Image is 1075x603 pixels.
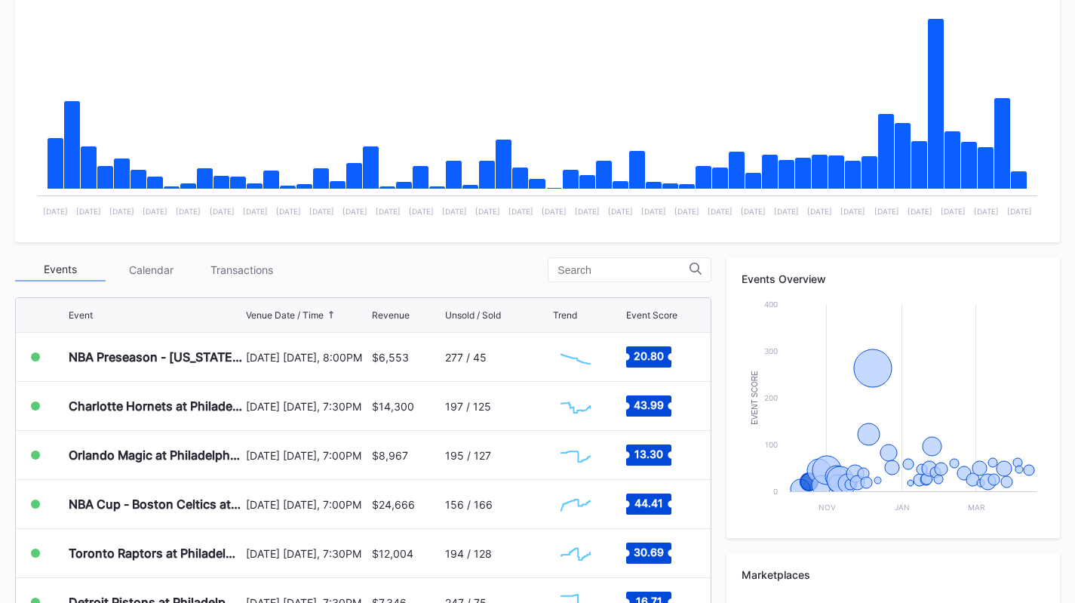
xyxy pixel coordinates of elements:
text: [DATE] [575,207,600,216]
div: [DATE] [DATE], 8:00PM [246,351,367,364]
div: Transactions [196,258,287,282]
div: Event Score [626,309,677,321]
text: [DATE] [974,207,999,216]
text: [DATE] [475,207,500,216]
div: $12,004 [372,547,413,560]
text: [DATE] [176,207,201,216]
text: [DATE] [243,207,268,216]
text: 100 [765,440,778,449]
div: $24,666 [372,498,415,511]
text: 400 [764,300,778,309]
text: Event Score [751,371,759,425]
text: [DATE] [376,207,401,216]
text: [DATE] [442,207,467,216]
text: [DATE] [807,207,832,216]
text: [DATE] [908,207,932,216]
div: Event [69,309,93,321]
text: [DATE] [1007,207,1032,216]
text: 43.99 [634,398,664,411]
input: Search [557,264,690,276]
div: NBA Preseason - [US_STATE] Timberwolves at Philadelphia 76ers [69,349,242,365]
div: [DATE] [DATE], 7:00PM [246,498,367,511]
div: 197 / 125 [445,400,491,413]
text: 13.30 [634,448,663,460]
div: NBA Cup - Boston Celtics at Philadelphia 76ers [69,497,242,512]
div: Events Overview [742,272,1045,285]
div: Calendar [106,258,196,282]
div: Charlotte Hornets at Philadelphia 76ers [69,398,242,414]
svg: Chart title [553,387,598,425]
text: [DATE] [941,207,966,216]
div: 194 / 128 [445,547,492,560]
text: Mar [968,503,985,512]
div: Marketplaces [742,568,1045,581]
text: [DATE] [409,207,434,216]
text: 20.80 [634,349,664,362]
text: [DATE] [840,207,865,216]
text: [DATE] [641,207,666,216]
text: [DATE] [76,207,101,216]
text: [DATE] [143,207,167,216]
text: [DATE] [708,207,733,216]
text: [DATE] [508,207,533,216]
div: 277 / 45 [445,351,487,364]
text: 44.41 [634,497,663,509]
div: [DATE] [DATE], 7:00PM [246,449,367,462]
div: 195 / 127 [445,449,491,462]
text: 200 [764,393,778,402]
svg: Chart title [553,534,598,572]
text: [DATE] [342,207,367,216]
svg: Chart title [553,338,598,376]
text: [DATE] [43,207,68,216]
text: Nov [819,503,836,512]
text: [DATE] [774,207,799,216]
div: Venue Date / Time [246,309,324,321]
text: 30.69 [634,546,664,558]
div: Trend [553,309,577,321]
div: Revenue [372,309,410,321]
text: [DATE] [109,207,134,216]
div: Toronto Raptors at Philadelphia 76ers [69,546,242,561]
div: Events [15,258,106,282]
svg: Chart title [553,485,598,523]
text: 300 [764,346,778,355]
div: Unsold / Sold [445,309,501,321]
div: [DATE] [DATE], 7:30PM [246,547,367,560]
text: [DATE] [874,207,899,216]
div: $6,553 [372,351,409,364]
div: $14,300 [372,400,414,413]
text: [DATE] [542,207,567,216]
div: 156 / 166 [445,498,493,511]
div: [DATE] [DATE], 7:30PM [246,400,367,413]
text: [DATE] [608,207,633,216]
div: Orlando Magic at Philadelphia 76ers [69,448,242,463]
text: 0 [773,487,778,496]
svg: Chart title [742,297,1044,523]
div: $8,967 [372,449,408,462]
text: Jan [895,503,911,512]
text: [DATE] [276,207,301,216]
text: [DATE] [210,207,235,216]
svg: Chart title [30,1,1045,227]
svg: Chart title [553,436,598,474]
text: [DATE] [674,207,699,216]
text: [DATE] [741,207,766,216]
text: [DATE] [309,207,334,216]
